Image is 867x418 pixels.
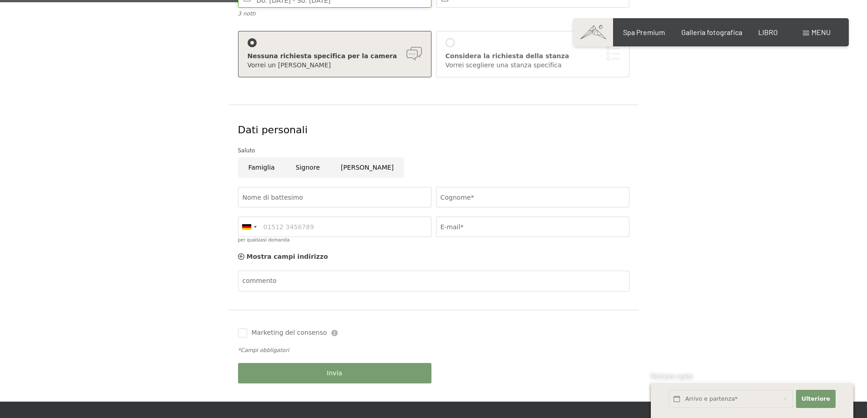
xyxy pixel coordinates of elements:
[238,147,255,154] font: Saluto
[801,395,830,402] font: Ulteriore
[238,124,308,136] font: Dati personali
[248,52,397,60] font: Nessuna richiesta specifica per la camera
[446,52,569,60] font: Considera la richiesta della stanza
[651,373,693,380] font: Richiesta rapida
[623,28,665,36] a: Spa Premium
[247,253,328,260] font: Mostra campi indirizzo
[238,347,289,353] font: *Campi obbligatori
[238,217,259,237] div: Germania (Germania): +49
[238,10,256,17] font: 3 notti
[238,237,290,242] font: per qualsiasi domanda
[238,217,431,237] input: 01512 3456789
[681,28,742,36] a: Galleria fotografica
[758,28,778,36] a: LIBRO
[446,61,562,69] font: Vorrei scegliere una stanza specifica
[248,61,331,69] font: Vorrei un [PERSON_NAME]
[238,363,431,383] button: Invia
[796,390,835,408] button: Ulteriore
[327,369,342,377] font: Invia
[811,28,831,36] font: menu
[252,329,327,336] font: Marketing del consenso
